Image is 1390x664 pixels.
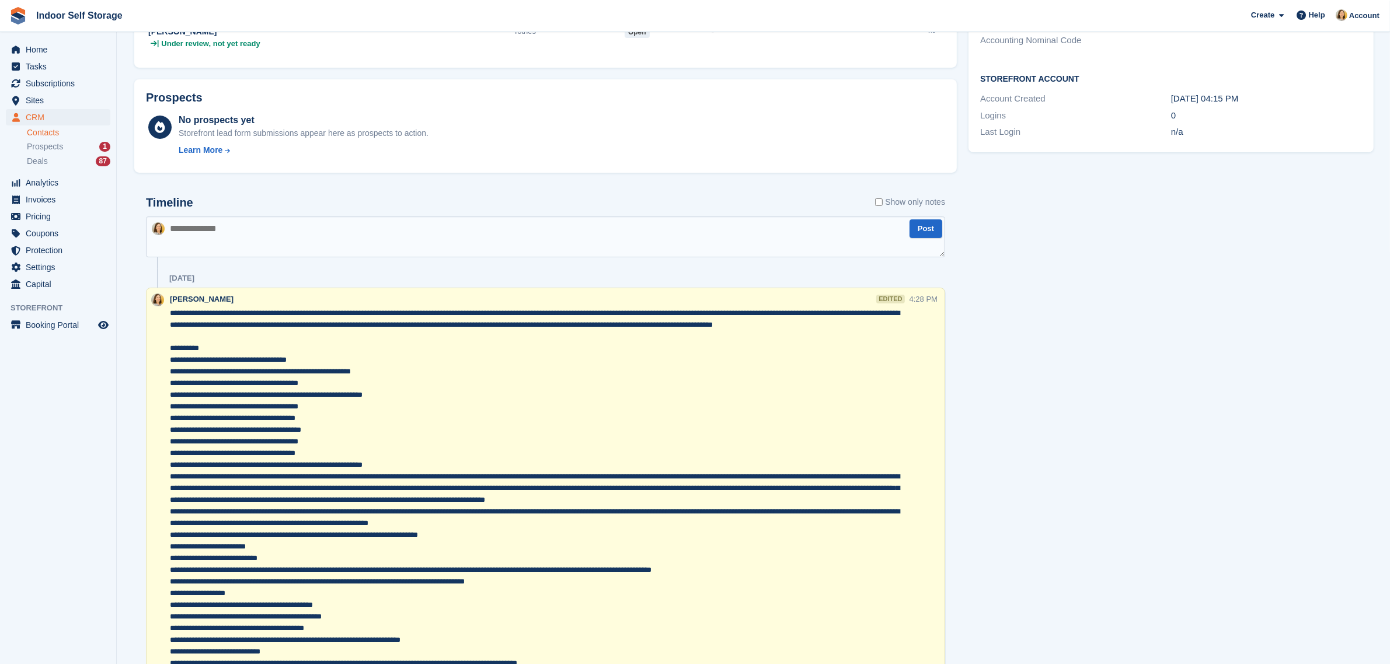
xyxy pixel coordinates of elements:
[146,91,203,104] h2: Prospects
[26,259,96,275] span: Settings
[6,75,110,92] a: menu
[910,219,942,239] button: Post
[26,208,96,225] span: Pricing
[6,109,110,125] a: menu
[6,41,110,58] a: menu
[712,26,866,37] div: -
[6,276,110,292] a: menu
[875,196,883,208] input: Show only notes
[1336,9,1347,21] img: Emma Higgins
[179,127,429,139] div: Storefront lead form submissions appear here as prospects to action.
[11,302,116,314] span: Storefront
[179,113,429,127] div: No prospects yet
[179,144,222,156] div: Learn More
[26,75,96,92] span: Subscriptions
[26,276,96,292] span: Capital
[876,295,904,303] div: edited
[169,274,194,283] div: [DATE]
[6,225,110,242] a: menu
[6,92,110,109] a: menu
[514,26,625,37] div: Totnes
[148,26,514,38] div: [PERSON_NAME]
[161,38,260,50] span: Under review, not yet ready
[27,141,63,152] span: Prospects
[1309,9,1325,21] span: Help
[6,191,110,208] a: menu
[980,125,1171,139] div: Last Login
[26,317,96,333] span: Booking Portal
[27,155,110,167] a: Deals 87
[875,196,945,208] label: Show only notes
[151,293,164,306] img: Emma Higgins
[26,174,96,191] span: Analytics
[99,142,110,152] div: 1
[96,156,110,166] div: 87
[146,196,193,209] h2: Timeline
[980,109,1171,123] div: Logins
[1251,9,1274,21] span: Create
[152,222,165,235] img: Emma Higgins
[27,127,110,138] a: Contacts
[980,72,1362,84] h2: Storefront Account
[6,242,110,258] a: menu
[26,109,96,125] span: CRM
[170,295,234,303] span: [PERSON_NAME]
[980,92,1171,106] div: Account Created
[6,174,110,191] a: menu
[6,208,110,225] a: menu
[32,6,127,25] a: Indoor Self Storage
[6,259,110,275] a: menu
[1171,125,1362,139] div: n/a
[910,293,938,305] div: 4:28 PM
[26,41,96,58] span: Home
[980,34,1171,47] div: Accounting Nominal Code
[26,58,96,75] span: Tasks
[26,92,96,109] span: Sites
[26,191,96,208] span: Invoices
[157,38,159,50] span: |
[625,26,650,38] span: open
[27,141,110,153] a: Prospects 1
[96,318,110,332] a: Preview store
[1349,10,1379,22] span: Account
[1171,92,1362,106] div: [DATE] 04:15 PM
[27,156,48,167] span: Deals
[26,242,96,258] span: Protection
[179,144,429,156] a: Learn More
[26,225,96,242] span: Coupons
[9,7,27,25] img: stora-icon-8386f47178a22dfd0bd8f6a31ec36ba5ce8667c1dd55bd0f319d3a0aa187defe.svg
[1171,109,1362,123] div: 0
[6,58,110,75] a: menu
[6,317,110,333] a: menu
